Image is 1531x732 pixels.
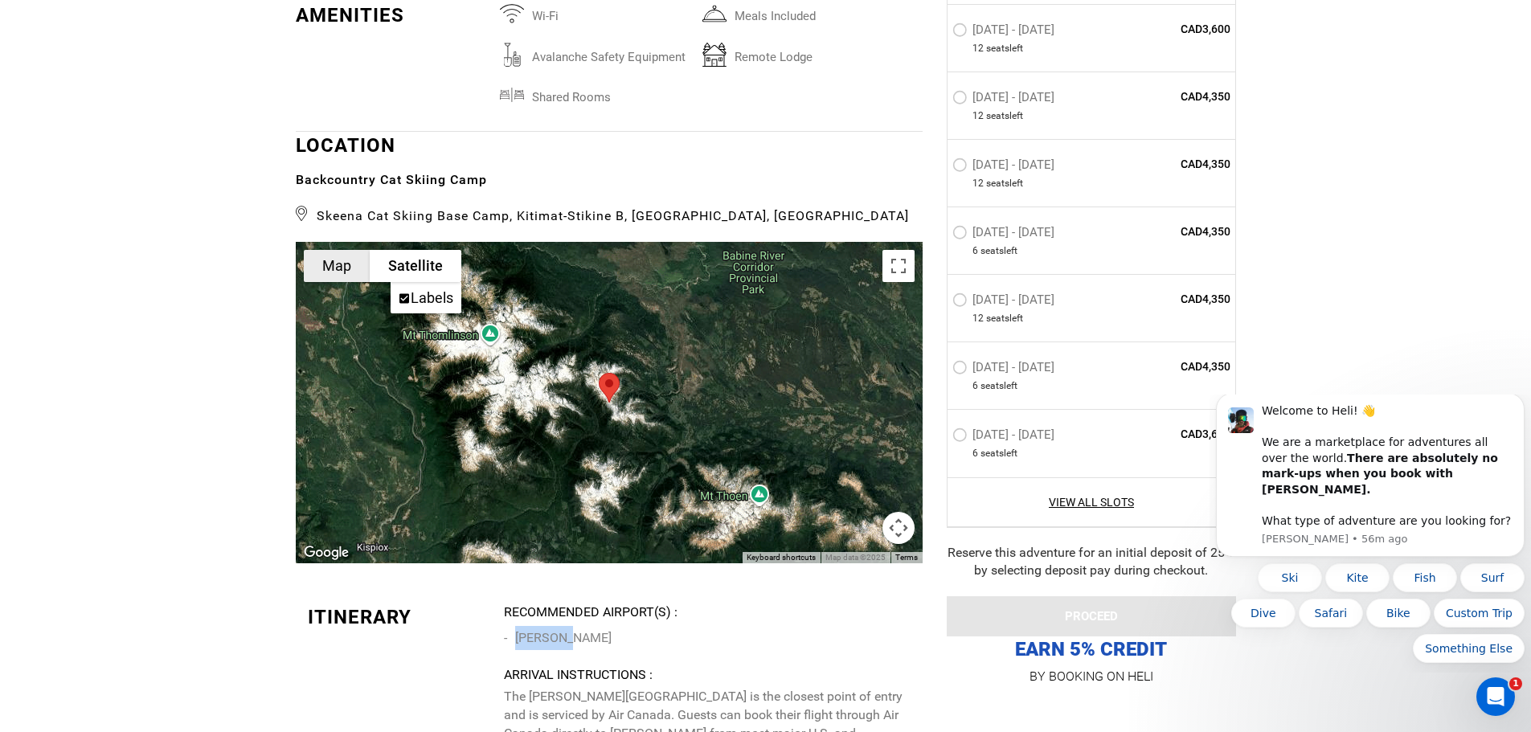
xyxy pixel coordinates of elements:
button: Show satellite imagery [370,250,461,282]
p: BY BOOKING ON HELI [947,665,1236,688]
b: There are absolutely no mark-ups when you book with [PERSON_NAME]. [52,57,289,101]
span: Skeena Cat Skiing Base Camp, Kitimat-Stikine B, [GEOGRAPHIC_DATA], [GEOGRAPHIC_DATA] [296,202,923,226]
span: seat left [980,244,1017,258]
button: Quick reply: Safari [89,204,154,233]
div: Message content [52,9,303,135]
span: Meals included [727,2,905,22]
li: [PERSON_NAME] [504,626,910,650]
span: Shared Rooms [524,83,702,104]
div: Itinerary [308,603,493,631]
span: s [1005,108,1009,122]
span: 12 [972,312,984,325]
div: LOCATION [296,132,923,226]
span: s [1005,312,1009,325]
ul: Show satellite imagery [391,282,461,313]
button: Quick reply: Bike [157,204,221,233]
span: CAD4,350 [1115,358,1231,374]
span: seat left [986,108,1023,122]
button: Map camera controls [882,512,915,544]
img: mealsincluded.svg [702,2,727,26]
p: Message from Carl, sent 56m ago [52,137,303,152]
span: s [999,447,1004,460]
a: Terms (opens in new tab) [895,553,918,562]
span: remote lodge [727,43,905,63]
span: 6 [972,379,978,393]
div: Arrival Instructions : [504,666,910,685]
span: CAD3,600 [1115,20,1231,36]
div: Amenities [296,2,489,29]
span: Map data ©2025 [825,553,886,562]
b: Backcountry Cat Skiing Camp [296,172,487,187]
span: avalanche safety equipment [524,43,702,63]
label: [DATE] - [DATE] [952,157,1058,177]
span: 6 [972,447,978,460]
span: seat left [986,177,1023,190]
span: CAD4,350 [1115,156,1231,172]
button: Quick reply: Dive [22,204,86,233]
button: Quick reply: Ski [48,169,113,198]
span: CAD4,350 [1115,88,1231,104]
span: s [1005,177,1009,190]
a: View All Slots [952,493,1231,509]
button: Quick reply: Custom Trip [224,204,315,233]
button: Show street map [304,250,370,282]
img: Google [300,542,353,563]
li: Labels [392,284,460,312]
button: Quick reply: Fish [183,169,248,198]
img: Profile image for Carl [18,13,44,39]
label: [DATE] - [DATE] [952,292,1058,312]
span: 1 [1509,677,1522,690]
label: [DATE] - [DATE] [952,427,1058,447]
div: Recommended Airport(s) : [504,603,910,622]
img: wifi.svg [500,2,524,26]
span: CAD4,350 [1115,223,1231,239]
button: Quick reply: Kite [116,169,180,198]
img: remotelodge.svg [702,43,727,67]
span: 12 [972,177,984,190]
img: sharedrooms.svg [500,83,524,107]
button: Keyboard shortcuts [747,552,816,563]
iframe: Intercom notifications message [1210,395,1531,673]
span: s [999,379,1004,393]
button: PROCEED [947,596,1236,636]
span: s [999,244,1004,258]
span: seat left [986,312,1023,325]
span: CAD3,600 [1115,426,1231,442]
div: Welcome to Heli! 👋 We are a marketplace for adventures all over the world. What type of adventure... [52,9,303,135]
span: seat left [980,379,1017,393]
span: seat left [986,41,1023,55]
span: Wi-Fi [524,2,702,22]
button: Quick reply: Something Else [203,239,315,268]
a: Open this area in Google Maps (opens a new window) [300,542,353,563]
label: Labels [411,289,453,306]
span: CAD4,350 [1115,291,1231,307]
label: [DATE] - [DATE] [952,225,1058,244]
button: Quick reply: Surf [251,169,315,198]
span: 12 [972,41,984,55]
span: s [1005,41,1009,55]
iframe: Intercom live chat [1476,677,1515,716]
label: [DATE] - [DATE] [952,89,1058,108]
span: 12 [972,108,984,122]
img: avalanchesafetyequipment.svg [500,43,524,67]
span: 6 [972,244,978,258]
div: Quick reply options [6,169,315,268]
button: Toggle fullscreen view [882,250,915,282]
div: Reserve this adventure for an initial deposit of 25% by selecting deposit pay during checkout. [947,543,1236,580]
label: [DATE] - [DATE] [952,360,1058,379]
span: seat left [980,447,1017,460]
label: [DATE] - [DATE] [952,22,1058,41]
